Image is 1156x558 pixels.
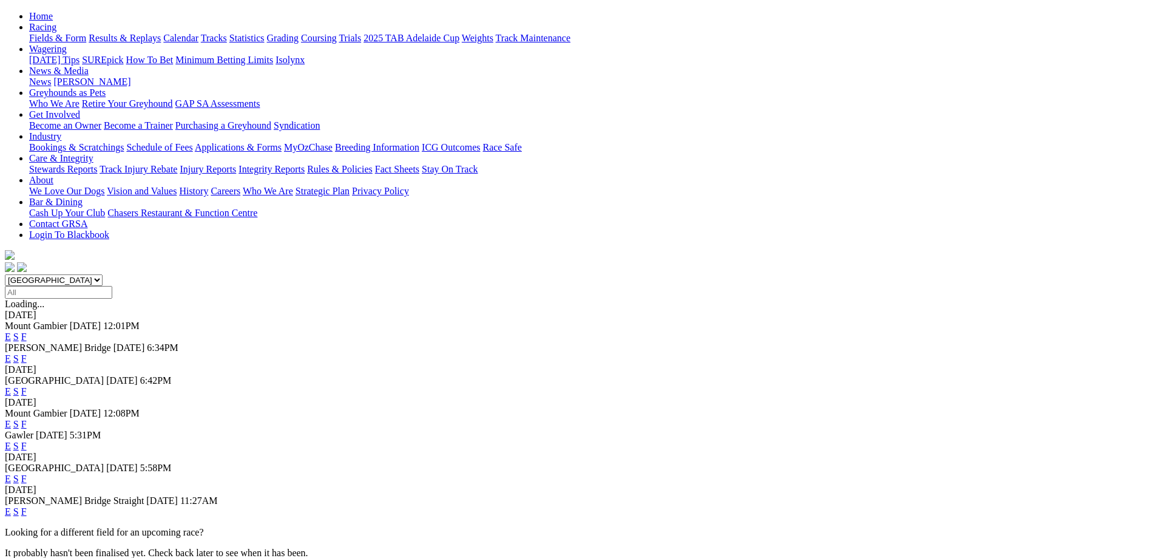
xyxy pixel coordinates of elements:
[13,386,19,396] a: S
[106,463,138,473] span: [DATE]
[5,506,11,517] a: E
[229,33,265,43] a: Statistics
[352,186,409,196] a: Privacy Policy
[5,321,67,331] span: Mount Gambier
[29,55,79,65] a: [DATE] Tips
[29,197,83,207] a: Bar & Dining
[462,33,493,43] a: Weights
[29,120,101,131] a: Become an Owner
[21,441,27,451] a: F
[5,332,11,342] a: E
[13,353,19,364] a: S
[107,208,257,218] a: Chasers Restaurant & Function Centre
[335,142,419,152] a: Breeding Information
[29,153,93,163] a: Care & Integrity
[29,98,79,109] a: Who We Are
[17,262,27,272] img: twitter.svg
[146,495,178,506] span: [DATE]
[29,120,1151,131] div: Get Involved
[275,55,305,65] a: Isolynx
[36,430,67,440] span: [DATE]
[106,375,138,386] span: [DATE]
[13,332,19,342] a: S
[29,98,1151,109] div: Greyhounds as Pets
[175,55,273,65] a: Minimum Betting Limits
[211,186,240,196] a: Careers
[296,186,350,196] a: Strategic Plan
[29,66,89,76] a: News & Media
[180,495,218,506] span: 11:27AM
[238,164,305,174] a: Integrity Reports
[307,164,373,174] a: Rules & Policies
[422,164,478,174] a: Stay On Track
[29,208,1151,219] div: Bar & Dining
[339,33,361,43] a: Trials
[29,33,86,43] a: Fields & Form
[5,419,11,429] a: E
[201,33,227,43] a: Tracks
[140,463,172,473] span: 5:58PM
[29,44,67,54] a: Wagering
[107,186,177,196] a: Vision and Values
[126,55,174,65] a: How To Bet
[5,310,1151,321] div: [DATE]
[5,364,1151,375] div: [DATE]
[29,55,1151,66] div: Wagering
[29,142,1151,153] div: Industry
[175,98,260,109] a: GAP SA Assessments
[29,186,104,196] a: We Love Our Dogs
[113,342,145,353] span: [DATE]
[21,353,27,364] a: F
[29,219,87,229] a: Contact GRSA
[5,485,1151,495] div: [DATE]
[29,142,124,152] a: Bookings & Scratchings
[5,250,15,260] img: logo-grsa-white.png
[5,452,1151,463] div: [DATE]
[5,353,11,364] a: E
[5,430,33,440] span: Gawler
[21,419,27,429] a: F
[267,33,299,43] a: Grading
[21,474,27,484] a: F
[195,142,282,152] a: Applications & Forms
[29,11,53,21] a: Home
[29,164,97,174] a: Stewards Reports
[21,506,27,517] a: F
[70,430,101,440] span: 5:31PM
[21,332,27,342] a: F
[13,506,19,517] a: S
[5,408,67,418] span: Mount Gambier
[243,186,293,196] a: Who We Are
[5,386,11,396] a: E
[29,208,105,218] a: Cash Up Your Club
[29,22,56,32] a: Racing
[5,495,144,506] span: [PERSON_NAME] Bridge Straight
[5,286,112,299] input: Select date
[5,441,11,451] a: E
[274,120,320,131] a: Syndication
[29,164,1151,175] div: Care & Integrity
[29,77,1151,87] div: News & Media
[100,164,177,174] a: Track Injury Rebate
[5,262,15,272] img: facebook.svg
[103,321,140,331] span: 12:01PM
[175,120,271,131] a: Purchasing a Greyhound
[5,397,1151,408] div: [DATE]
[180,164,236,174] a: Injury Reports
[29,87,106,98] a: Greyhounds as Pets
[482,142,521,152] a: Race Safe
[89,33,161,43] a: Results & Replays
[103,408,140,418] span: 12:08PM
[104,120,173,131] a: Become a Trainer
[82,98,173,109] a: Retire Your Greyhound
[5,527,1151,538] p: Looking for a different field for an upcoming race?
[29,131,61,141] a: Industry
[13,419,19,429] a: S
[13,441,19,451] a: S
[29,230,109,240] a: Login To Blackbook
[422,142,480,152] a: ICG Outcomes
[140,375,172,386] span: 6:42PM
[496,33,570,43] a: Track Maintenance
[29,186,1151,197] div: About
[29,109,80,120] a: Get Involved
